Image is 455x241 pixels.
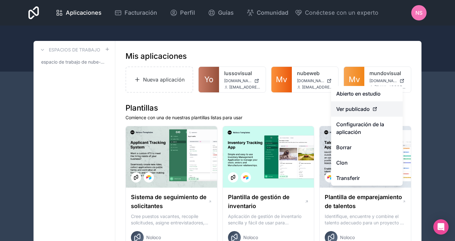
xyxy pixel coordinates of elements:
font: Aplicaciones [66,9,102,16]
font: Comunidad [257,9,288,16]
a: [DOMAIN_NAME] [297,78,333,83]
font: Guías [218,9,234,16]
a: Facturación [109,6,162,20]
font: Abierto en estudio [336,90,381,97]
font: Noloco [340,235,355,240]
font: Clon [336,159,348,166]
a: Guías [203,6,239,20]
img: Logotipo de Airtable [327,175,332,180]
font: Sistema de seguimiento de solicitantes [131,194,207,209]
font: [DOMAIN_NAME] [369,78,400,83]
font: [EMAIL_ADDRESS][DOMAIN_NAME] [375,85,439,89]
a: Perfil [165,6,200,20]
font: lussovisual [224,70,252,76]
font: nubeweb [297,70,320,76]
font: Mis aplicaciones [125,51,187,61]
a: nubeweb [297,69,333,77]
font: Comience con una de nuestras plantillas listas para usar [125,115,242,120]
img: Logotipo de Airtable [146,175,151,180]
font: Noloco [146,235,161,240]
a: Transferir [331,170,403,186]
font: Plantillas [125,103,158,113]
font: Mv [349,75,360,84]
font: Plantilla de gestión de inventario [228,194,290,209]
font: Nueva aplicación [143,76,185,83]
font: [DOMAIN_NAME] [224,78,255,83]
a: Ver publicado [331,101,403,117]
font: espacio de trabajo de nube-web-studio [41,59,124,65]
button: Borrar [331,140,403,155]
font: [EMAIL_ADDRESS][DOMAIN_NAME] [302,85,367,89]
a: lussovisual [224,69,261,77]
a: [DOMAIN_NAME] [369,78,406,83]
a: Abierto en estudio [331,86,403,101]
font: Borrar [336,144,352,151]
a: [DOMAIN_NAME] [224,78,261,83]
font: Identifique, encuentre y combine el talento adecuado para un proyecto o puesto vacante con nuestr... [325,214,404,238]
font: Mv [276,75,287,84]
font: [DOMAIN_NAME] [297,78,328,83]
button: Conéctese con un experto [295,8,378,17]
a: Mv [344,67,364,92]
font: Noloco [243,235,258,240]
a: Mv [271,67,292,92]
a: Comunidad [241,6,293,20]
font: Conéctese con un experto [305,9,378,16]
img: Logotipo de Airtable [243,175,248,180]
div: Abrir Intercom Messenger [433,219,449,235]
font: Facturación [125,9,157,16]
a: Nueva aplicación [125,66,193,93]
a: Yo [199,67,219,92]
font: NS [415,10,422,16]
a: Espacios de trabajo [39,46,100,54]
font: Transferir [336,175,360,181]
font: mundovisual [369,70,401,76]
font: Plantilla de emparejamiento de talentos [325,194,402,209]
a: Clon [331,155,403,170]
font: Configuración de la aplicación [336,121,384,135]
a: mundovisual [369,69,406,77]
font: Aplicación de gestión de inventario sencilla y fácil de usar para administrar sus existencias, pe... [228,214,307,238]
font: Ver publicado [336,106,370,112]
font: [EMAIL_ADDRESS][DOMAIN_NAME] [229,85,294,89]
font: Perfil [180,9,195,16]
font: Yo [204,75,213,84]
a: Configuración de la aplicación [331,117,403,140]
font: Espacios de trabajo [49,47,100,52]
a: espacio de trabajo de nube-web-studio [39,56,110,68]
a: Aplicaciones [50,6,107,20]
